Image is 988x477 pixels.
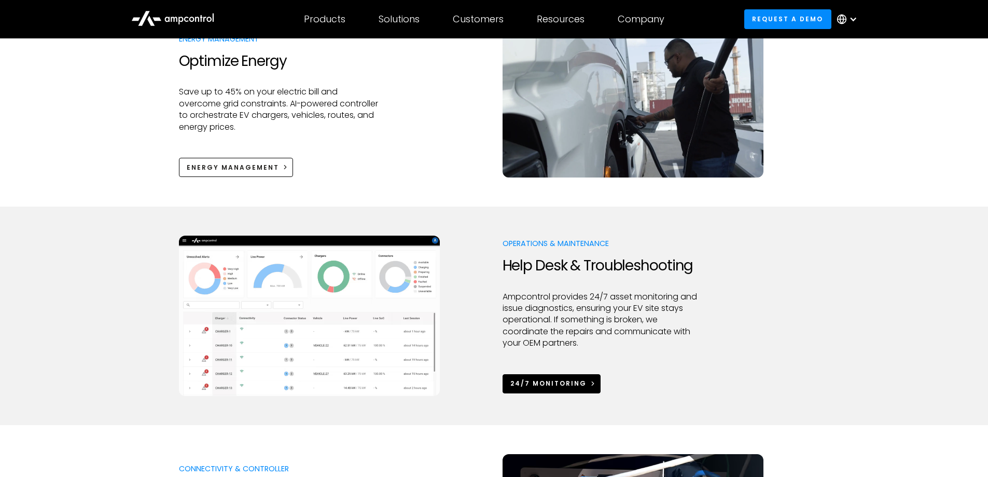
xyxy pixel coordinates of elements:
[179,158,294,177] a: Energy Management
[503,374,601,393] a: 24/7 Monitoring
[503,238,702,249] p: Operations & Maintenance
[503,33,763,177] img: Ampcontrol EV fleet charging solutions for energy management
[537,13,585,25] div: Resources
[179,86,379,133] p: Save up to 45% on your electric bill and overcome grid constraints. AI-powered controller to orch...
[187,163,279,172] div: Energy Management
[453,13,504,25] div: Customers
[179,52,379,70] h2: Optimize Energy
[304,13,345,25] div: Products
[379,13,420,25] div: Solutions
[503,257,702,275] h2: Help Desk & Troubleshooting
[179,34,379,44] p: Energy Management
[618,13,664,25] div: Company
[510,379,587,388] div: 24/7 Monitoring
[179,236,440,397] img: Ampcontrol EV charging management system for on time departure
[744,9,831,29] a: Request a demo
[179,464,379,474] p: Connectivity & Controller
[503,291,702,349] p: Ampcontrol provides 24/7 asset monitoring and issue diagnostics, ensuring your EV site stays oper...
